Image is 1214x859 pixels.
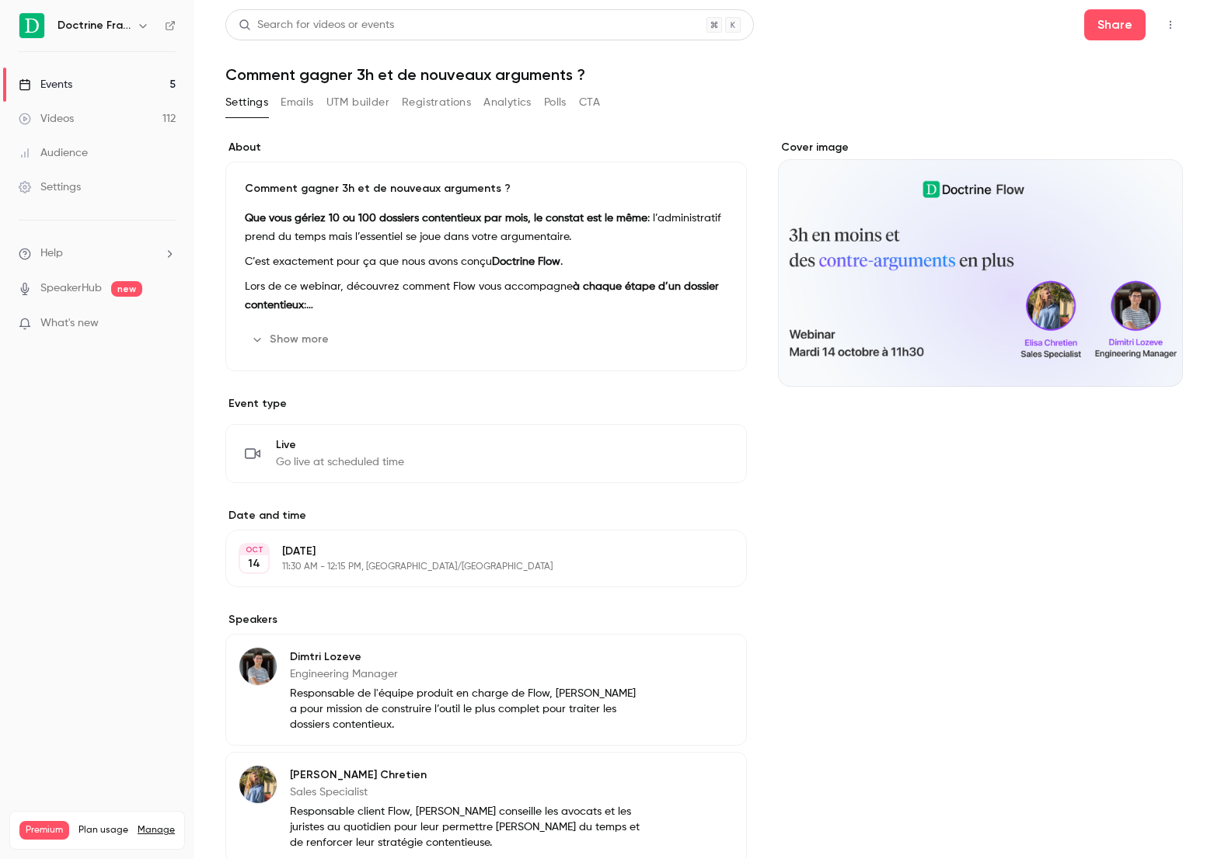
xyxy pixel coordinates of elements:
button: Registrations [402,90,471,115]
h6: Doctrine France [58,18,131,33]
p: [DATE] [282,544,665,559]
div: Settings [19,179,81,195]
div: Videos [19,111,74,127]
button: Polls [544,90,567,115]
button: Settings [225,90,268,115]
iframe: Noticeable Trigger [157,317,176,331]
p: Dimtri Lozeve [290,649,646,665]
p: 11:30 AM - 12:15 PM, [GEOGRAPHIC_DATA]/[GEOGRAPHIC_DATA] [282,561,665,573]
label: Speakers [225,612,747,628]
div: Audience [19,145,88,161]
p: Engineering Manager [290,666,646,682]
p: [PERSON_NAME] Chretien [290,767,646,783]
strong: Doctrine Flow [492,256,560,267]
span: Go live at scheduled time [276,454,404,470]
div: OCT [240,544,268,555]
span: Premium [19,821,69,840]
label: Cover image [778,140,1184,155]
p: Event type [225,396,747,412]
label: Date and time [225,508,747,523]
strong: Que vous gériez 10 ou 100 dossiers contentieux par mois, le constat est le même [245,213,647,224]
p: Lors de ce webinar, découvrez comment Flow vous accompagne : [245,277,727,315]
button: Show more [245,327,338,352]
a: SpeakerHub [40,280,102,297]
span: new [111,281,142,297]
button: Analytics [483,90,532,115]
a: Manage [138,824,175,836]
img: Dimtri Lozeve [239,648,277,685]
p: : l’administratif prend du temps mais l’essentiel se joue dans votre argumentaire. [245,209,727,246]
p: Responsable client Flow, [PERSON_NAME] conseille les avocats et les juristes au quotidien pour le... [290,804,646,850]
span: What's new [40,315,99,332]
section: Cover image [778,140,1184,387]
p: Comment gagner 3h et de nouveaux arguments ? [245,181,727,196]
p: Responsable de l'équipe produit en charge de Flow, [PERSON_NAME] a pour mission de construire l’o... [290,686,646,732]
button: Emails [281,90,313,115]
button: Share [1084,9,1146,40]
div: Dimtri LozeveDimtri LozeveEngineering ManagerResponsable de l'équipe produit en charge de Flow, [... [225,634,747,746]
li: help-dropdown-opener [19,245,176,262]
div: Events [19,77,72,92]
h1: Comment gagner 3h et de nouveaux arguments ? [225,65,1183,84]
button: CTA [579,90,600,115]
span: Help [40,245,63,262]
p: 14 [248,556,260,572]
button: UTM builder [326,90,389,115]
img: Elisa Chretien [239,766,277,803]
p: C’est exactement pour ça que nous avons conçu . [245,252,727,271]
p: Sales Specialist [290,784,646,800]
label: About [225,140,747,155]
img: Doctrine France [19,13,44,38]
span: Live [276,437,404,453]
div: Search for videos or events [239,17,394,33]
span: Plan usage [78,824,128,836]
